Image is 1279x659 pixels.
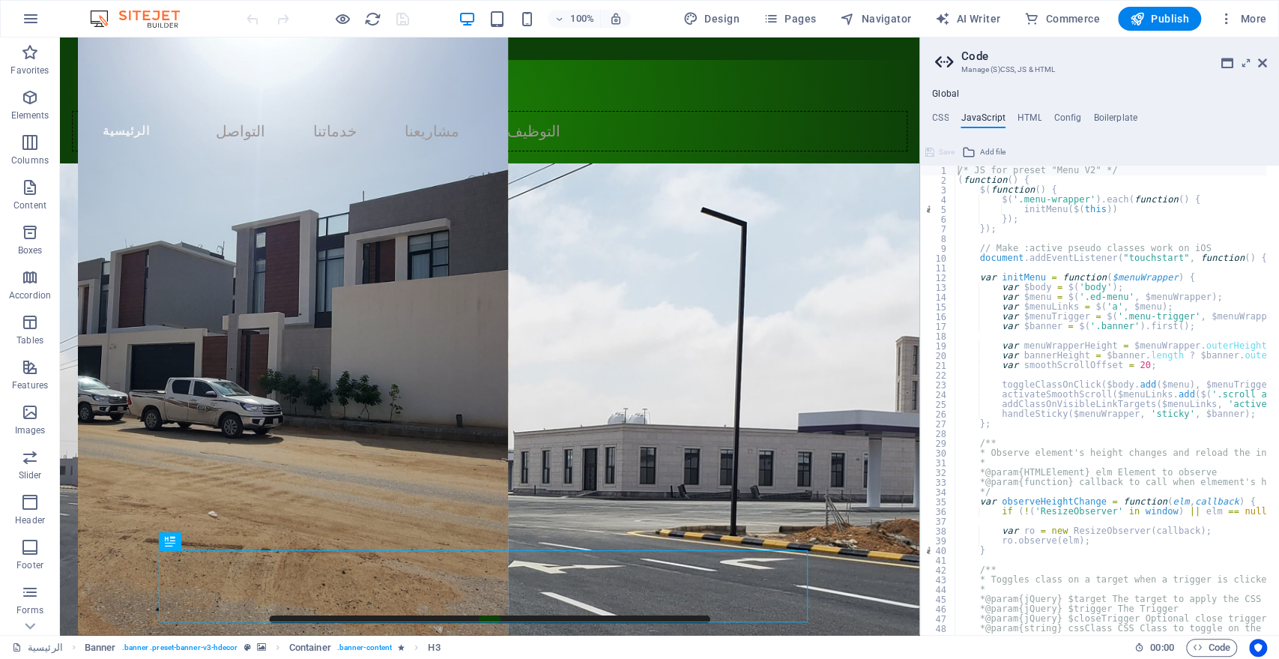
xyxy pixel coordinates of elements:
p: Favorites [10,64,49,76]
button: Pages [758,7,822,31]
i: Reload page [364,10,381,28]
nav: breadcrumb [85,639,441,657]
div: 12 [921,273,956,283]
div: 33 [921,478,956,487]
div: 34 [921,487,956,497]
div: 41 [921,556,956,565]
h4: JavaScript [961,112,1005,129]
span: More [1219,11,1266,26]
h6: Session time [1134,639,1174,657]
span: Publish [1130,11,1189,26]
h6: 100% [570,10,594,28]
div: 38 [921,526,956,536]
div: 7 [921,224,956,234]
div: 49 [921,634,956,643]
button: Click here to leave preview mode and continue editing [333,10,351,28]
div: 17 [921,322,956,331]
div: 36 [921,507,956,517]
span: Pages [764,11,816,26]
div: 30 [921,448,956,458]
div: 22 [921,370,956,380]
span: . banner-content [337,639,392,657]
div: 35 [921,497,956,507]
div: 40 [921,546,956,556]
div: 47 [921,614,956,624]
div: 6 [921,214,956,224]
p: Columns [11,154,49,166]
div: 32 [921,468,956,478]
p: Boxes [18,244,43,256]
div: 1 [921,166,956,175]
div: 27 [921,419,956,429]
div: 46 [921,604,956,614]
div: 19 [921,341,956,351]
p: Footer [16,559,43,571]
div: 3 [921,185,956,195]
div: 2 [921,175,956,185]
div: 20 [921,351,956,361]
span: Add file [980,143,1006,161]
h2: Code [961,49,1267,63]
p: Header [15,514,45,526]
div: 25 [921,400,956,409]
h3: Manage (S)CSS, JS & HTML [961,63,1237,76]
div: 9 [921,244,956,253]
h4: Global [932,88,959,100]
i: This element is a customizable preset [244,643,250,652]
button: Publish [1118,7,1201,31]
div: 44 [921,585,956,595]
p: Accordion [9,289,51,301]
span: Code [1193,639,1230,657]
button: reload [363,10,381,28]
button: Commerce [1018,7,1106,31]
span: 00 00 [1150,639,1173,657]
button: Add file [960,143,1008,161]
div: 18 [921,331,956,341]
img: Editor Logo [86,10,199,28]
div: 5 [921,205,956,214]
div: 4 [921,195,956,205]
div: 42 [921,565,956,575]
div: 8 [921,234,956,244]
button: 100% [548,10,601,28]
p: Elements [11,109,49,121]
div: 21 [921,361,956,370]
div: 16 [921,312,956,322]
p: Features [12,379,48,391]
p: Images [15,424,46,436]
h4: Config [1053,112,1081,129]
div: 13 [921,283,956,292]
span: Click to select. Double-click to edit [85,639,116,657]
div: 39 [921,536,956,546]
span: : [1161,642,1163,653]
button: Code [1186,639,1237,657]
div: 26 [921,409,956,419]
div: 14 [921,292,956,302]
div: 11 [921,263,956,273]
div: 37 [921,517,956,526]
button: Design [677,7,746,31]
div: 23 [921,380,956,390]
div: 24 [921,390,956,400]
p: Slider [19,469,42,481]
div: 29 [921,439,956,448]
button: More [1213,7,1272,31]
i: On resize automatically adjust zoom level to fit chosen device. [609,12,623,25]
div: 10 [921,253,956,263]
i: This element contains a background [257,643,266,652]
div: 15 [921,302,956,312]
a: Click to cancel selection. Double-click to open Pages [12,639,63,657]
div: 45 [921,595,956,604]
span: Click to select. Double-click to edit [428,639,440,657]
h4: CSS [932,112,949,129]
span: AI Writer [935,11,1000,26]
div: 28 [921,429,956,439]
button: AI Writer [929,7,1006,31]
span: Commerce [1024,11,1100,26]
span: Design [683,11,740,26]
div: 43 [921,575,956,585]
h4: Boilerplate [1093,112,1137,129]
div: 31 [921,458,956,468]
button: Navigator [834,7,917,31]
div: Design (Ctrl+Alt+Y) [677,7,746,31]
